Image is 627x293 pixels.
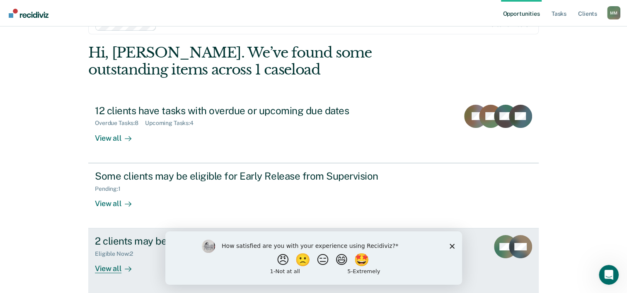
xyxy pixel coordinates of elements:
iframe: Survey by Kim from Recidiviz [165,231,462,285]
a: Some clients may be eligible for Early Release from SupervisionPending:1View all [88,163,539,228]
div: Some clients may be eligible for Early Release from Supervision [95,170,386,182]
img: Recidiviz [9,9,48,18]
div: Hi, [PERSON_NAME]. We’ve found some outstanding items across 1 caseload [88,44,448,78]
div: Pending : 1 [95,185,127,192]
div: View all [95,257,141,274]
div: Overdue Tasks : 8 [95,120,145,127]
iframe: Intercom live chat [599,265,619,285]
div: View all [95,192,141,208]
div: View all [95,127,141,143]
div: 12 clients have tasks with overdue or upcoming due dates [95,105,386,117]
a: 12 clients have tasks with overdue or upcoming due datesOverdue Tasks:8Upcoming Tasks:4View all [88,98,539,163]
div: Eligible Now : 2 [95,250,140,257]
div: M M [607,6,620,19]
button: Profile dropdown button [607,6,620,19]
div: Upcoming Tasks : 4 [145,120,200,127]
div: 2 clients may be eligible for Annual Report Status [95,235,386,247]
